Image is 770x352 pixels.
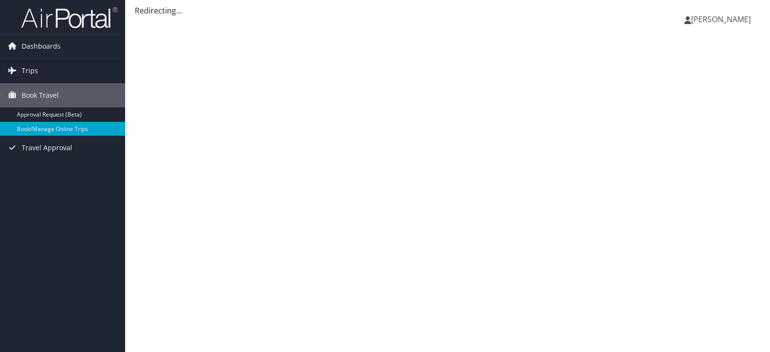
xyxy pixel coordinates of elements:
img: airportal-logo.png [21,6,117,29]
span: Book Travel [22,83,59,107]
span: Trips [22,59,38,83]
span: Dashboards [22,34,61,58]
a: [PERSON_NAME] [684,5,760,34]
span: [PERSON_NAME] [691,14,751,25]
span: Travel Approval [22,136,72,160]
div: Redirecting... [135,5,760,16]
